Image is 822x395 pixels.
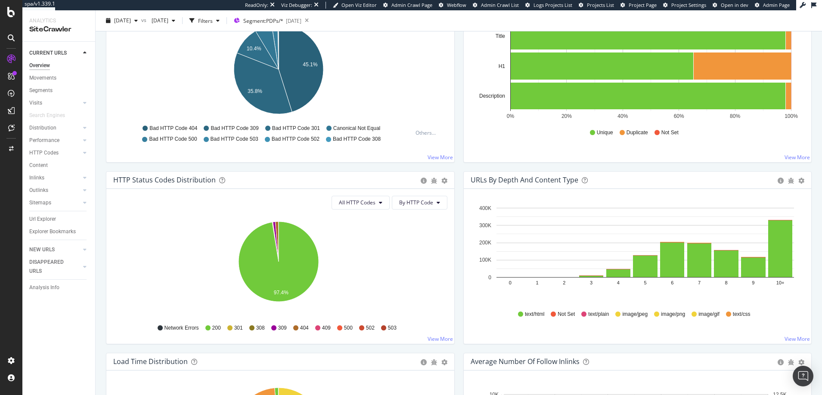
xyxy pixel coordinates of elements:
[29,148,59,157] div: HTTP Codes
[428,154,453,161] a: View More
[300,324,309,332] span: 404
[755,2,790,9] a: Admin Page
[509,280,511,285] text: 0
[479,257,491,263] text: 100K
[392,196,447,210] button: By HTTP Code
[29,136,59,145] div: Performance
[589,280,592,285] text: 3
[725,280,727,285] text: 8
[563,280,565,285] text: 2
[479,93,505,99] text: Description
[186,14,223,28] button: Filters
[272,136,319,143] span: Bad HTTP Code 502
[114,17,131,24] span: 2025 Oct. 4th
[479,240,491,246] text: 200K
[29,99,81,108] a: Visits
[272,125,320,132] span: Bad HTTP Code 301
[428,335,453,343] a: View More
[274,290,288,296] text: 97.4%
[536,280,538,285] text: 1
[471,21,801,121] div: A chart.
[29,173,81,182] a: Inlinks
[471,176,578,184] div: URLs by Depth and Content Type
[399,199,433,206] span: By HTTP Code
[439,2,466,9] a: Webflow
[198,17,213,24] div: Filters
[248,88,262,94] text: 35.8%
[29,123,56,133] div: Distribution
[733,311,751,318] span: text/css
[102,14,141,28] button: [DATE]
[713,2,748,9] a: Open in dev
[29,136,81,145] a: Performance
[617,113,628,119] text: 40%
[29,86,89,95] a: Segments
[498,63,505,69] text: H1
[278,324,287,332] span: 309
[558,311,575,318] span: Not Set
[333,125,380,132] span: Canonical Not Equal
[29,49,67,58] div: CURRENT URLS
[29,245,81,254] a: NEW URLS
[256,324,265,332] span: 308
[416,129,440,136] div: Others...
[622,311,648,318] span: image/jpeg
[113,21,444,121] svg: A chart.
[479,222,491,228] text: 300K
[629,2,657,8] span: Project Page
[333,2,377,9] a: Open Viz Editor
[322,324,331,332] span: 409
[341,2,377,8] span: Open Viz Editor
[788,359,794,365] div: bug
[431,359,437,365] div: bug
[421,178,427,184] div: circle-info
[149,136,197,143] span: Bad HTTP Code 500
[698,280,700,285] text: 7
[164,324,199,332] span: Network Errors
[113,357,188,366] div: Load Time Distribution
[29,198,81,207] a: Sitemaps
[388,324,397,332] span: 503
[149,125,197,132] span: Bad HTTP Code 404
[587,2,614,8] span: Projects List
[333,136,381,143] span: Bad HTTP Code 308
[481,2,519,8] span: Admin Crawl List
[29,74,56,83] div: Movements
[730,113,740,119] text: 80%
[776,280,784,285] text: 10+
[471,357,580,366] div: Average Number of Follow Inlinks
[471,203,801,302] svg: A chart.
[29,61,50,70] div: Overview
[29,283,89,292] a: Analysis Info
[29,99,42,108] div: Visits
[286,17,301,25] div: [DATE]
[211,136,258,143] span: Bad HTTP Code 503
[661,311,685,318] span: image/png
[473,2,519,9] a: Admin Crawl List
[234,324,243,332] span: 301
[29,17,88,25] div: Analytics
[488,275,491,281] text: 0
[793,366,813,386] div: Open Intercom Messenger
[281,2,312,9] div: Viz Debugger:
[29,86,53,95] div: Segments
[785,154,810,161] a: View More
[644,280,646,285] text: 5
[29,283,59,292] div: Analysis Info
[441,359,447,365] div: gear
[506,113,514,119] text: 0%
[383,2,432,9] a: Admin Crawl Page
[29,173,44,182] div: Inlinks
[673,113,684,119] text: 60%
[525,311,544,318] span: text/html
[211,125,258,132] span: Bad HTTP Code 309
[671,2,706,8] span: Project Settings
[778,178,784,184] div: circle-info
[29,61,89,70] a: Overview
[148,17,168,24] span: 2025 Aug. 5th
[752,280,754,285] text: 9
[247,46,261,52] text: 10.4%
[534,2,572,8] span: Logs Projects List
[495,33,505,39] text: Title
